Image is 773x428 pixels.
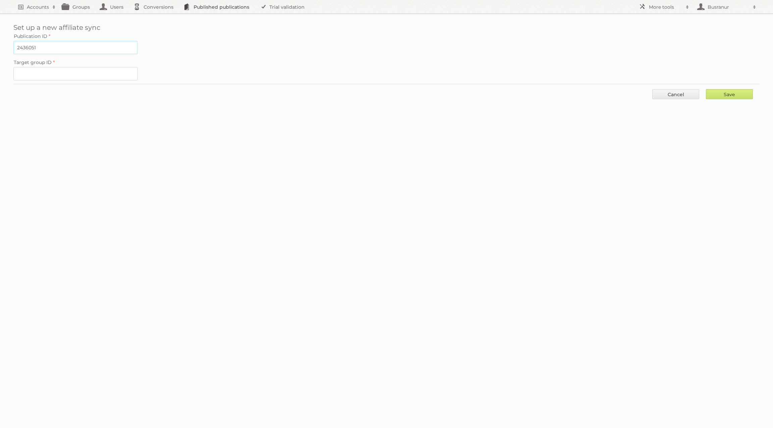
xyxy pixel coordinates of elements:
[14,59,52,65] span: Target group ID
[706,89,753,99] input: Save
[652,89,699,99] a: Cancel
[13,23,760,32] h1: Set up a new affiliate sync
[649,4,682,10] h2: More tools
[706,4,750,10] h2: Busranur
[14,33,47,39] span: Publication ID
[27,4,49,10] h2: Accounts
